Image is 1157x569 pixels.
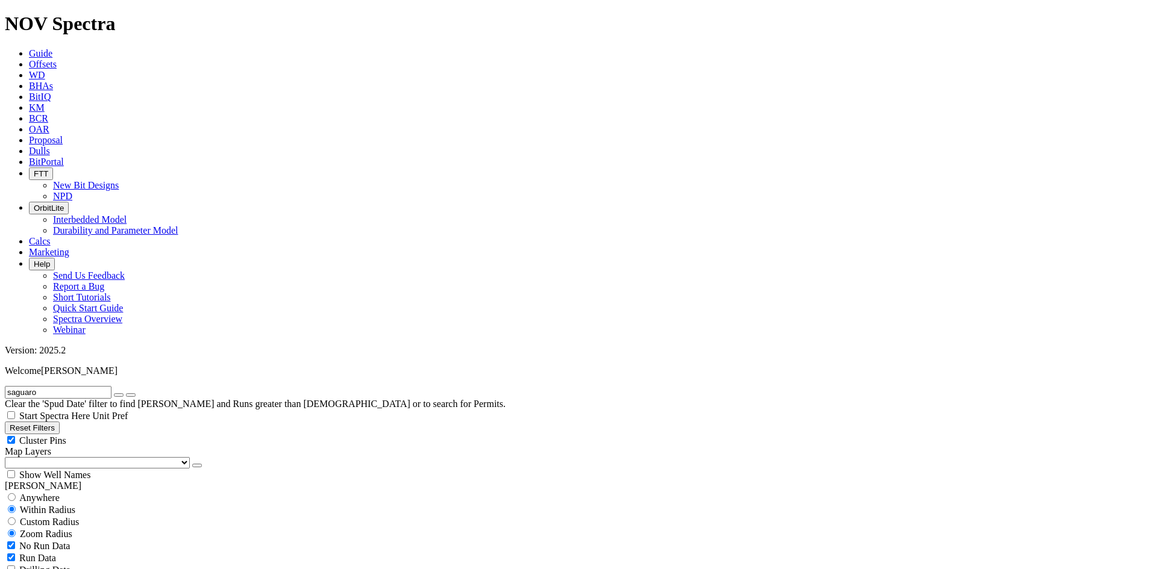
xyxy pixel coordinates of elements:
span: Run Data [19,553,56,563]
a: Offsets [29,59,57,69]
a: BitPortal [29,157,64,167]
span: Start Spectra Here [19,411,90,421]
a: Durability and Parameter Model [53,225,178,235]
button: Reset Filters [5,421,60,434]
span: Help [34,260,50,269]
span: Show Well Names [19,470,90,480]
span: Map Layers [5,446,51,456]
a: Calcs [29,236,51,246]
a: Marketing [29,247,69,257]
div: [PERSON_NAME] [5,480,1152,491]
button: OrbitLite [29,202,69,214]
input: Search [5,386,111,399]
div: Version: 2025.2 [5,345,1152,356]
input: Start Spectra Here [7,411,15,419]
button: Help [29,258,55,270]
a: OAR [29,124,49,134]
a: NPD [53,191,72,201]
a: BCR [29,113,48,123]
a: WD [29,70,45,80]
a: Webinar [53,325,86,335]
a: Quick Start Guide [53,303,123,313]
span: Zoom Radius [20,529,72,539]
a: Dulls [29,146,50,156]
a: BHAs [29,81,53,91]
button: FTT [29,167,53,180]
a: Short Tutorials [53,292,111,302]
a: Guide [29,48,52,58]
span: [PERSON_NAME] [41,365,118,376]
span: Unit Pref [92,411,128,421]
a: Proposal [29,135,63,145]
a: New Bit Designs [53,180,119,190]
a: Spectra Overview [53,314,122,324]
span: FTT [34,169,48,178]
h1: NOV Spectra [5,13,1152,35]
span: Anywhere [19,493,60,503]
span: Within Radius [20,505,75,515]
span: No Run Data [19,541,70,551]
span: Custom Radius [20,517,79,527]
p: Welcome [5,365,1152,376]
a: Interbedded Model [53,214,127,225]
a: Send Us Feedback [53,270,125,281]
a: Report a Bug [53,281,104,291]
span: OrbitLite [34,204,64,213]
a: BitIQ [29,92,51,102]
span: Clear the 'Spud Date' filter to find [PERSON_NAME] and Runs greater than [DEMOGRAPHIC_DATA] or to... [5,399,506,409]
a: KM [29,102,45,113]
span: Cluster Pins [19,435,66,446]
